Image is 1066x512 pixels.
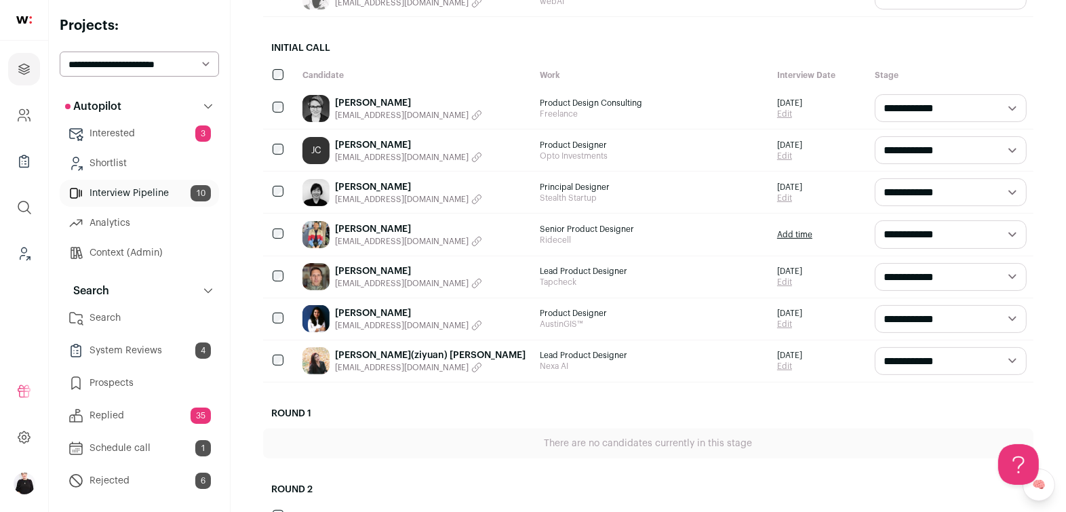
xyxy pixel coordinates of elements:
a: Search [60,304,219,332]
span: Tapcheck [540,277,764,288]
a: [PERSON_NAME] [335,138,482,152]
a: [PERSON_NAME] [335,180,482,194]
button: [EMAIL_ADDRESS][DOMAIN_NAME] [335,278,482,289]
a: [PERSON_NAME] [335,307,482,320]
button: [EMAIL_ADDRESS][DOMAIN_NAME] [335,320,482,331]
a: Schedule call1 [60,435,219,462]
a: Interested3 [60,120,219,147]
img: d9fbc43ef38c43f2555d649563d09ef8095c6c4033110d7a39ae31baf2fa6e6b.jpg [302,179,330,206]
h2: Round 1 [263,399,1033,429]
span: [DATE] [777,266,802,277]
span: [DATE] [777,308,802,319]
a: Prospects [60,370,219,397]
p: Search [65,283,109,299]
img: 9716127ab6faa38a85f107c0bca7f92002b4afafc7f981dcb90d3a2d214b987e.jpg [302,347,330,374]
a: Edit [777,109,802,119]
span: [DATE] [777,350,802,361]
button: Open dropdown [14,473,35,494]
span: Senior Product Designer [540,224,764,235]
a: Add time [777,229,812,240]
span: Freelance [540,109,764,119]
span: AustinGIS™ [540,319,764,330]
div: Stage [868,63,1033,87]
a: [PERSON_NAME] [335,222,482,236]
h2: Round 2 [263,475,1033,505]
div: Work [533,63,770,87]
a: Rejected6 [60,467,219,494]
a: Replied35 [60,402,219,429]
button: [EMAIL_ADDRESS][DOMAIN_NAME] [335,194,482,205]
button: [EMAIL_ADDRESS][DOMAIN_NAME] [335,152,482,163]
span: [EMAIL_ADDRESS][DOMAIN_NAME] [335,278,469,289]
span: Lead Product Designer [540,266,764,277]
span: 35 [191,408,211,424]
a: Leads (Backoffice) [8,237,40,270]
p: Autopilot [65,98,121,115]
span: [EMAIL_ADDRESS][DOMAIN_NAME] [335,320,469,331]
a: 🧠 [1023,469,1055,501]
span: [EMAIL_ADDRESS][DOMAIN_NAME] [335,362,469,373]
a: Context (Admin) [60,239,219,267]
span: Lead Product Designer [540,350,764,361]
a: [PERSON_NAME](ziyuan) [PERSON_NAME] [335,349,526,362]
a: Edit [777,277,802,288]
span: Product Designer [540,140,764,151]
img: 02cb7b624a1922f21bb3a2fd2df4d491d0606a7497770c7288442c471ebbbb86 [302,305,330,332]
span: [DATE] [777,98,802,109]
span: Nexa AI [540,361,764,372]
a: System Reviews4 [60,337,219,364]
h2: Projects: [60,16,219,35]
button: [EMAIL_ADDRESS][DOMAIN_NAME] [335,110,482,121]
h2: Initial Call [263,33,1033,63]
iframe: Help Scout Beacon - Open [998,444,1039,485]
span: [EMAIL_ADDRESS][DOMAIN_NAME] [335,236,469,247]
img: 3c625dcc6f8c4403cd71c5c2167915e3516027ae27432bbc52c38b82d4bb74dc.jpg [302,263,330,290]
img: 9240684-medium_jpg [14,473,35,494]
button: Autopilot [60,93,219,120]
a: JC [302,137,330,164]
span: Product Design Consulting [540,98,764,109]
span: Principal Designer [540,182,764,193]
span: Stealth Startup [540,193,764,203]
span: Product Designer [540,308,764,319]
a: Edit [777,151,802,161]
img: 8b1edeee76a1fa15bef4c134db6f9ae577bd19a0c961a3872b24f822925b89f7.jpg [302,95,330,122]
a: Edit [777,361,802,372]
a: Analytics [60,210,219,237]
div: Interview Date [770,63,868,87]
span: [EMAIL_ADDRESS][DOMAIN_NAME] [335,152,469,163]
span: [EMAIL_ADDRESS][DOMAIN_NAME] [335,194,469,205]
a: Projects [8,53,40,85]
div: There are no candidates currently in this stage [263,429,1033,458]
a: Edit [777,193,802,203]
img: 0500f1c90af383b5935561b0a3f84f6b8738a7ac8a550d02faa4114e98ecfb05 [302,221,330,248]
span: 3 [195,125,211,142]
a: Company Lists [8,145,40,178]
a: [PERSON_NAME] [335,264,482,278]
a: Edit [777,319,802,330]
a: Interview Pipeline10 [60,180,219,207]
span: [EMAIL_ADDRESS][DOMAIN_NAME] [335,110,469,121]
div: Candidate [296,63,533,87]
img: wellfound-shorthand-0d5821cbd27db2630d0214b213865d53afaa358527fdda9d0ea32b1df1b89c2c.svg [16,16,32,24]
a: Shortlist [60,150,219,177]
span: [DATE] [777,140,802,151]
button: Search [60,277,219,304]
span: 10 [191,185,211,201]
span: [DATE] [777,182,802,193]
button: [EMAIL_ADDRESS][DOMAIN_NAME] [335,362,526,373]
span: 4 [195,342,211,359]
span: Ridecell [540,235,764,245]
a: Company and ATS Settings [8,99,40,132]
button: [EMAIL_ADDRESS][DOMAIN_NAME] [335,236,482,247]
span: Opto Investments [540,151,764,161]
span: 1 [195,440,211,456]
span: 6 [195,473,211,489]
a: [PERSON_NAME] [335,96,482,110]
